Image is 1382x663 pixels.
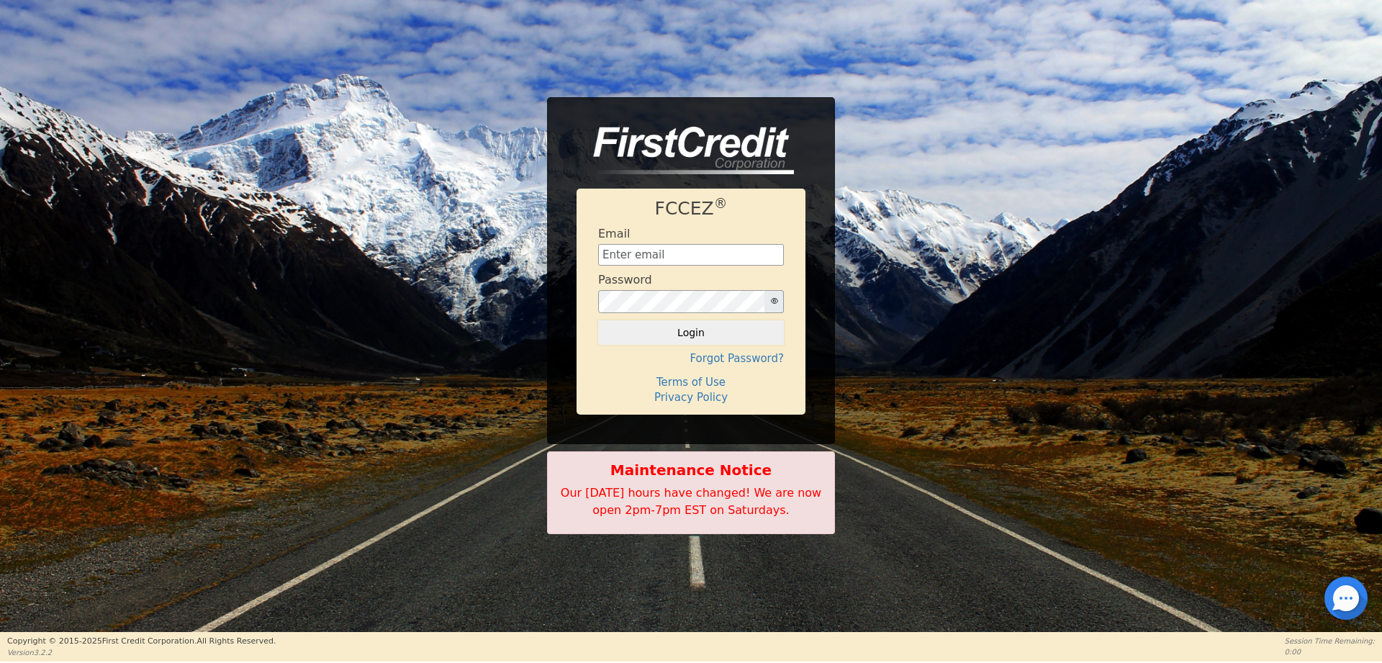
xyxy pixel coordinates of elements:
p: Session Time Remaining: [1285,636,1375,646]
h4: Forgot Password? [598,352,784,365]
h1: FCCEZ [598,198,784,220]
b: Maintenance Notice [555,459,827,481]
span: All Rights Reserved. [197,636,276,646]
button: Login [598,320,784,345]
h4: Password [598,273,652,287]
span: Our [DATE] hours have changed! We are now open 2pm-7pm EST on Saturdays. [561,486,821,517]
sup: ® [714,196,728,211]
h4: Email [598,227,630,240]
h4: Privacy Policy [598,391,784,404]
h4: Terms of Use [598,376,784,389]
input: password [598,290,765,313]
p: 0:00 [1285,646,1375,657]
p: Copyright © 2015- 2025 First Credit Corporation. [7,636,276,648]
p: Version 3.2.2 [7,647,276,658]
input: Enter email [598,244,784,266]
img: logo-CMu_cnol.png [577,127,794,174]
